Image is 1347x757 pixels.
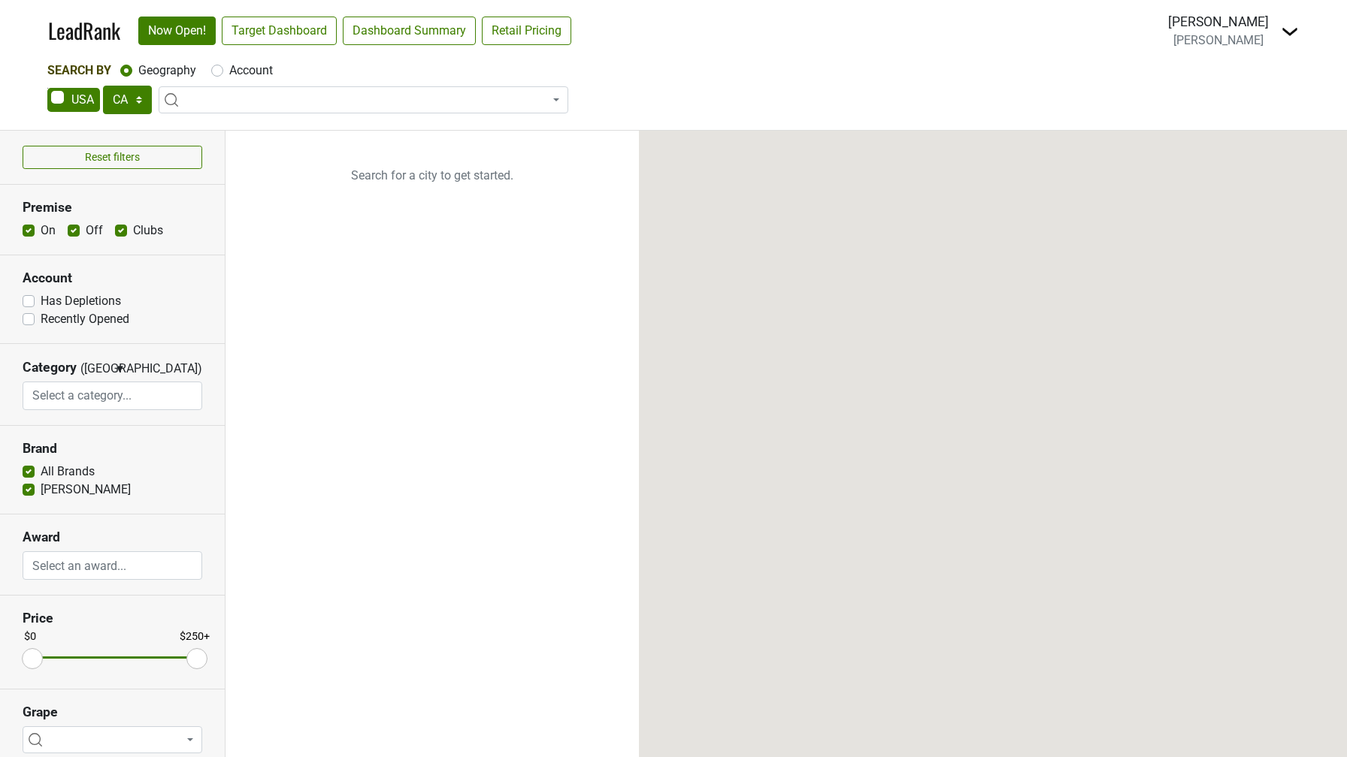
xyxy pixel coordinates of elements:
[23,270,202,286] h3: Account
[222,17,337,45] a: Target Dashboard
[41,481,131,499] label: [PERSON_NAME]
[41,310,129,328] label: Recently Opened
[86,222,103,240] label: Off
[24,629,36,646] div: $0
[80,360,110,382] span: ([GEOGRAPHIC_DATA])
[41,463,95,481] label: All Brands
[23,529,202,545] h3: Award
[1281,23,1299,41] img: Dropdown Menu
[23,704,202,720] h3: Grape
[1168,12,1269,32] div: [PERSON_NAME]
[343,17,476,45] a: Dashboard Summary
[482,17,571,45] a: Retail Pricing
[1173,33,1264,47] span: [PERSON_NAME]
[138,17,216,45] a: Now Open!
[23,551,201,580] input: Select an award...
[48,15,120,47] a: LeadRank
[23,441,202,457] h3: Brand
[23,146,202,169] button: Reset filters
[41,292,121,310] label: Has Depletions
[229,62,273,80] label: Account
[133,222,163,240] label: Clubs
[226,131,639,221] p: Search for a city to get started.
[23,611,202,626] h3: Price
[23,200,202,216] h3: Premise
[23,360,77,375] h3: Category
[23,382,201,410] input: Select a category...
[114,362,126,375] span: ▼
[47,63,111,77] span: Search By
[41,222,56,240] label: On
[138,62,196,80] label: Geography
[180,629,210,646] div: $250+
